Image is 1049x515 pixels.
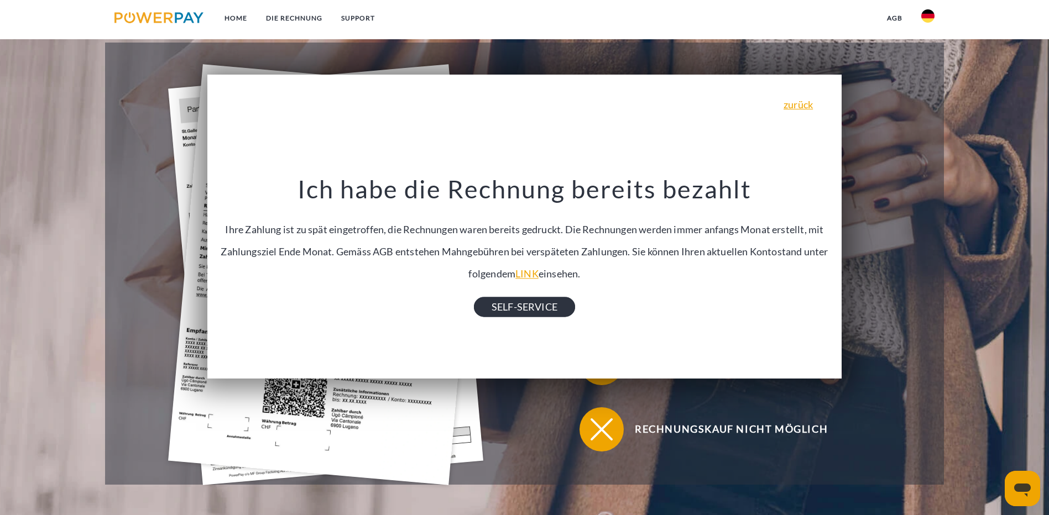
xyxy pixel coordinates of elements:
span: Rechnungskauf nicht möglich [596,407,867,451]
a: SELF-SERVICE [474,297,575,317]
img: qb_close.svg [588,416,615,443]
button: Rechnungskauf nicht möglich [580,407,867,451]
img: de [921,9,935,23]
img: logo-powerpay.svg [114,12,203,23]
a: Home [215,8,257,28]
h3: Ich habe die Rechnung bereits bezahlt [217,174,832,205]
a: zurück [784,99,813,109]
a: LINK [515,268,539,280]
a: agb [878,8,912,28]
a: SUPPORT [332,8,384,28]
iframe: Schaltfläche zum Öffnen des Messaging-Fensters [1005,471,1040,506]
div: Ihre Zahlung ist zu spät eingetroffen, die Rechnungen waren bereits gedruckt. Die Rechnungen werd... [217,174,832,307]
a: DIE RECHNUNG [257,8,332,28]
